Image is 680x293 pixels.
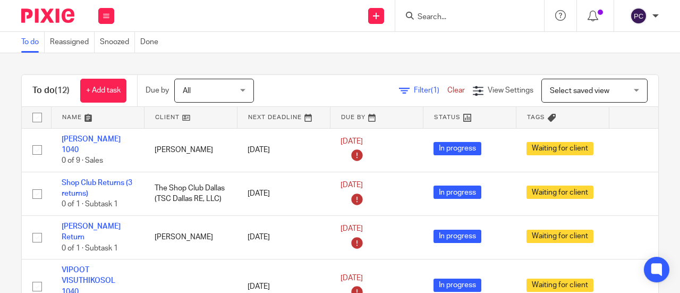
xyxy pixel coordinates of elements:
img: Pixie [21,9,74,23]
a: + Add task [80,79,126,103]
span: In progress [433,279,481,292]
input: Search [416,13,512,22]
a: Reassigned [50,32,95,53]
span: Waiting for client [526,186,593,199]
span: Waiting for client [526,230,593,243]
img: svg%3E [630,7,647,24]
span: [DATE] [341,274,363,282]
span: [DATE] [341,225,363,232]
span: (12) [55,86,70,95]
td: [PERSON_NAME] [144,128,237,172]
a: [PERSON_NAME] Return [62,223,121,241]
span: Waiting for client [526,142,593,155]
span: (1) [431,87,439,94]
span: 0 of 9 · Sales [62,157,103,164]
td: The Shop Club Dallas (TSC Dallas RE, LLC) [144,172,237,215]
span: [DATE] [341,181,363,189]
span: In progress [433,186,481,199]
td: [DATE] [237,172,330,215]
a: Done [140,32,164,53]
span: View Settings [488,87,533,94]
h1: To do [32,85,70,96]
span: Waiting for client [526,279,593,292]
span: Filter [414,87,447,94]
td: [DATE] [237,215,330,259]
p: Due by [146,85,169,96]
a: [PERSON_NAME] 1040 [62,136,121,154]
span: Tags [527,114,545,120]
a: To do [21,32,45,53]
span: [DATE] [341,138,363,145]
td: [DATE] [237,128,330,172]
span: 0 of 1 · Subtask 1 [62,201,118,208]
span: In progress [433,142,481,155]
span: 0 of 1 · Subtask 1 [62,245,118,252]
span: All [183,87,191,95]
a: Clear [447,87,465,94]
span: In progress [433,230,481,243]
a: Shop Club Returns (3 returns) [62,179,132,197]
a: Snoozed [100,32,135,53]
td: [PERSON_NAME] [144,215,237,259]
span: Select saved view [550,87,609,95]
